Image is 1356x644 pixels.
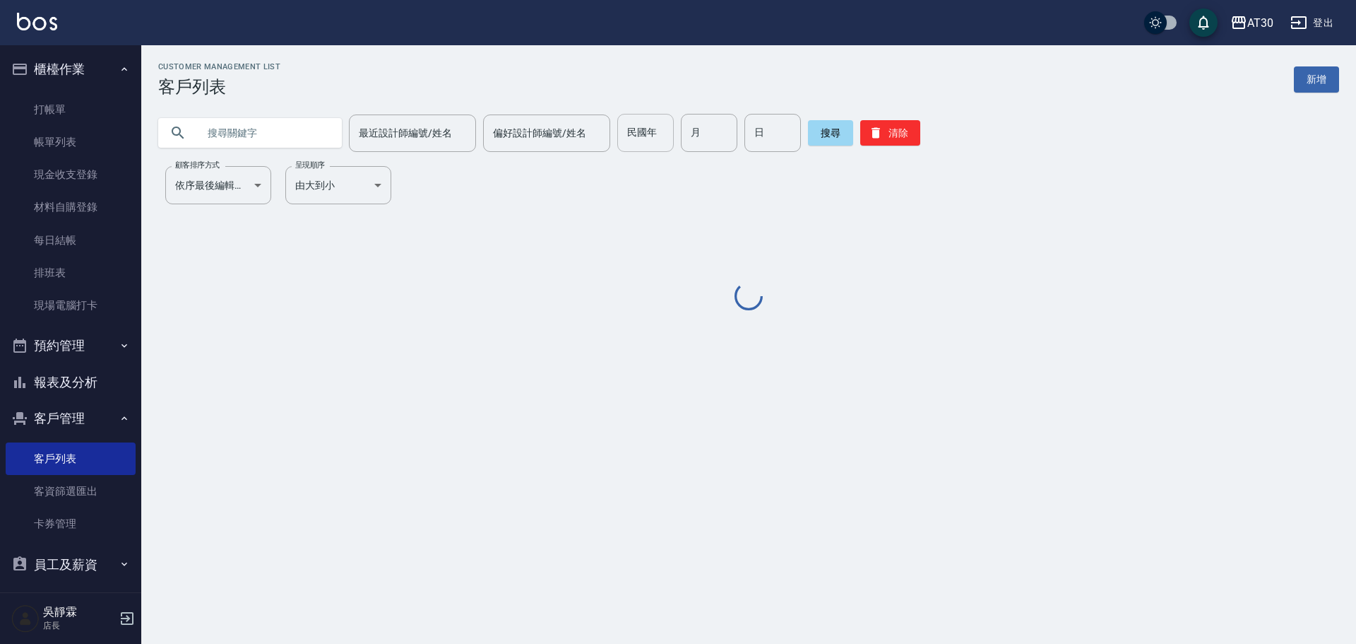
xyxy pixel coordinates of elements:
[6,327,136,364] button: 預約管理
[1225,8,1279,37] button: AT30
[1247,14,1273,32] div: AT30
[6,475,136,508] a: 客資篩選匯出
[6,257,136,289] a: 排班表
[158,62,280,71] h2: Customer Management List
[17,13,57,30] img: Logo
[6,224,136,257] a: 每日結帳
[6,508,136,540] a: 卡券管理
[808,120,853,146] button: 搜尋
[158,77,280,97] h3: 客戶列表
[295,160,325,170] label: 呈現順序
[6,546,136,583] button: 員工及薪資
[6,93,136,126] a: 打帳單
[198,114,331,152] input: 搜尋關鍵字
[6,289,136,322] a: 現場電腦打卡
[6,443,136,475] a: 客戶列表
[6,191,136,223] a: 材料自購登錄
[6,400,136,437] button: 客戶管理
[6,158,136,191] a: 現金收支登錄
[43,605,115,619] h5: 吳靜霖
[860,120,920,146] button: 清除
[6,126,136,158] a: 帳單列表
[11,604,40,633] img: Person
[1285,10,1339,36] button: 登出
[43,619,115,632] p: 店長
[6,582,136,619] button: 商品管理
[1189,8,1218,37] button: save
[6,364,136,401] button: 報表及分析
[285,166,391,204] div: 由大到小
[165,166,271,204] div: 依序最後編輯時間
[175,160,220,170] label: 顧客排序方式
[6,51,136,88] button: 櫃檯作業
[1294,66,1339,93] a: 新增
